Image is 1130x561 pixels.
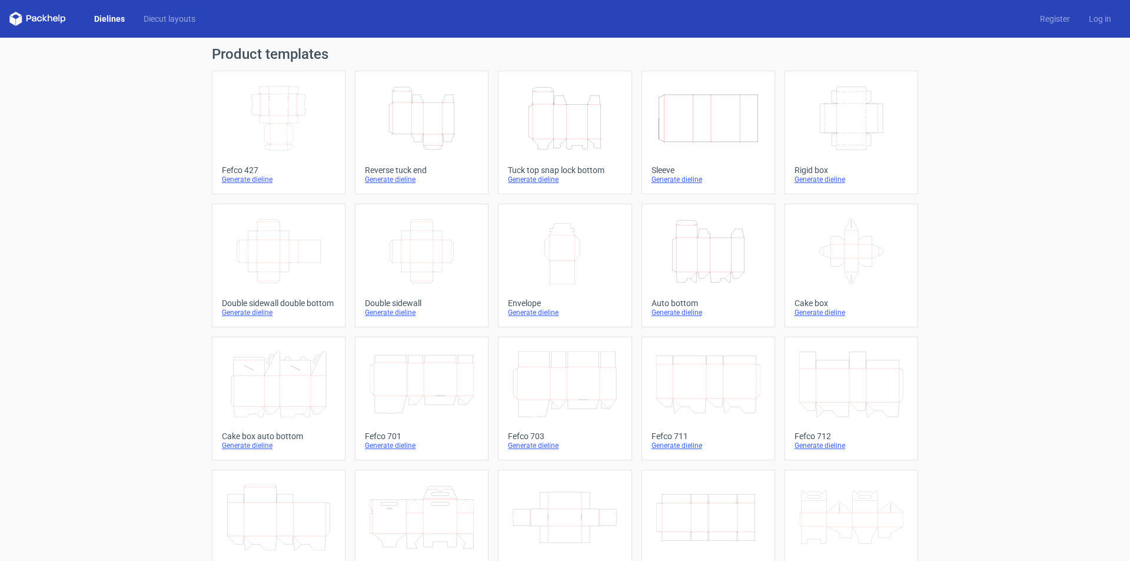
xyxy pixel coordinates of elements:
div: Generate dieline [795,441,908,450]
a: Log in [1079,13,1121,25]
div: Generate dieline [365,441,478,450]
a: Fefco 701Generate dieline [355,337,488,460]
div: Generate dieline [508,175,621,184]
div: Sleeve [652,165,765,175]
a: Fefco 703Generate dieline [498,337,632,460]
div: Generate dieline [222,175,335,184]
div: Generate dieline [652,175,765,184]
a: SleeveGenerate dieline [642,71,775,194]
div: Tuck top snap lock bottom [508,165,621,175]
div: Rigid box [795,165,908,175]
div: Generate dieline [508,308,621,317]
div: Generate dieline [652,441,765,450]
a: EnvelopeGenerate dieline [498,204,632,327]
div: Cake box auto bottom [222,431,335,441]
h1: Product templates [212,47,918,61]
a: Tuck top snap lock bottomGenerate dieline [498,71,632,194]
a: Rigid boxGenerate dieline [785,71,918,194]
a: Fefco 712Generate dieline [785,337,918,460]
a: Fefco 427Generate dieline [212,71,345,194]
a: Auto bottomGenerate dieline [642,204,775,327]
div: Generate dieline [795,308,908,317]
div: Double sidewall [365,298,478,308]
div: Auto bottom [652,298,765,308]
a: Diecut layouts [134,13,205,25]
div: Reverse tuck end [365,165,478,175]
a: Double sidewall double bottomGenerate dieline [212,204,345,327]
a: Reverse tuck endGenerate dieline [355,71,488,194]
div: Generate dieline [508,441,621,450]
div: Fefco 712 [795,431,908,441]
div: Generate dieline [795,175,908,184]
a: Cake box auto bottomGenerate dieline [212,337,345,460]
div: Fefco 711 [652,431,765,441]
div: Envelope [508,298,621,308]
div: Fefco 703 [508,431,621,441]
div: Generate dieline [365,308,478,317]
div: Generate dieline [222,441,335,450]
div: Generate dieline [652,308,765,317]
div: Generate dieline [222,308,335,317]
div: Fefco 701 [365,431,478,441]
div: Cake box [795,298,908,308]
a: Double sidewallGenerate dieline [355,204,488,327]
a: Cake boxGenerate dieline [785,204,918,327]
div: Fefco 427 [222,165,335,175]
a: Dielines [85,13,134,25]
a: Register [1031,13,1079,25]
div: Double sidewall double bottom [222,298,335,308]
div: Generate dieline [365,175,478,184]
a: Fefco 711Generate dieline [642,337,775,460]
